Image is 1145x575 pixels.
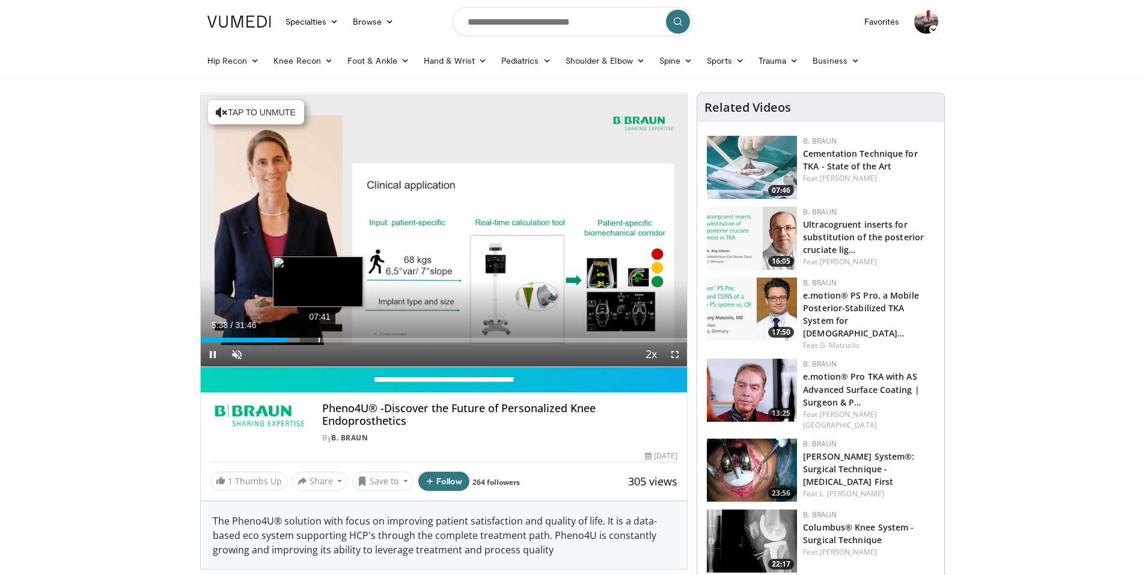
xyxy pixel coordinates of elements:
[820,257,877,267] a: [PERSON_NAME]
[322,433,677,443] div: By
[803,510,837,520] a: B. Braun
[751,49,806,73] a: Trauma
[707,278,797,341] a: 17:50
[231,320,233,330] span: /
[803,173,935,184] div: Feat.
[803,409,877,430] a: [PERSON_NAME][GEOGRAPHIC_DATA]
[803,359,837,369] a: B. Braun
[820,340,860,350] a: G. Matziolis
[704,100,791,115] h4: Related Videos
[652,49,700,73] a: Spine
[914,10,938,34] img: Avatar
[803,290,919,339] a: e.motion® PS Pro, a Mobile Posterior-Stabilized TKA System for [DEMOGRAPHIC_DATA]…
[803,547,935,558] div: Feat.
[803,207,837,217] a: B. Braun
[472,477,520,487] a: 264 followers
[803,148,918,172] a: Cementation Technique for TKA - State of the Art
[707,439,797,502] a: 23:56
[820,547,877,557] a: [PERSON_NAME]
[322,402,677,428] h4: Pheno4U® -Discover the Future of Personalized Knee Endoprosthetics
[805,49,867,73] a: Business
[803,451,914,487] a: [PERSON_NAME] System®: Surgical Technique - [MEDICAL_DATA] First
[266,49,340,73] a: Knee Recon
[346,10,401,34] a: Browse
[201,342,225,367] button: Pause
[803,278,837,288] a: B. Braun
[494,49,558,73] a: Pediatrics
[639,342,663,367] button: Playback Rate
[645,451,677,461] div: [DATE]
[820,488,885,499] a: L. [PERSON_NAME]
[803,136,837,146] a: B. Braun
[803,340,935,351] div: Feat.
[768,256,794,267] span: 16:05
[803,488,935,499] div: Feat.
[200,49,267,73] a: Hip Recon
[453,7,693,36] input: Search topics, interventions
[820,173,877,183] a: [PERSON_NAME]
[707,510,797,573] img: dbbb5c7c-7579-451c-b42f-1be61474113b.150x105_q85_crop-smart_upscale.jpg
[707,207,797,270] img: a8b7e5a2-25ca-4276-8f35-b38cb9d0b86e.jpg.150x105_q85_crop-smart_upscale.jpg
[707,359,797,422] img: f88d572f-65f3-408b-9f3b-ea9705faeea4.150x105_q85_crop-smart_upscale.jpg
[768,408,794,419] span: 13:25
[707,439,797,502] img: 4a4d165b-5ed0-41ca-be29-71c5198e53ff.150x105_q85_crop-smart_upscale.jpg
[768,559,794,570] span: 22:17
[768,488,794,499] span: 23:56
[857,10,907,34] a: Favorites
[803,219,924,255] a: Ultracogruent inserts for substitution of the posterior cruciate lig…
[707,359,797,422] a: 13:25
[212,320,228,330] span: 5:38
[803,371,920,407] a: e.motion® Pro TKA with AS Advanced Surface Coating | Surgeon & P…
[663,342,687,367] button: Fullscreen
[768,327,794,338] span: 17:50
[803,409,935,431] div: Feat.
[278,10,346,34] a: Specialties
[417,49,494,73] a: Hand & Wrist
[201,338,688,342] div: Progress Bar
[558,49,652,73] a: Shoulder & Elbow
[803,522,914,546] a: Columbus® Knee System - Surgical Technique
[340,49,417,73] a: Foot & Ankle
[707,136,797,199] img: dde44b06-5141-4670-b072-a706a16e8b8f.jpg.150x105_q85_crop-smart_upscale.jpg
[208,100,304,124] button: Tap to unmute
[628,474,677,488] span: 305 views
[207,16,271,28] img: VuMedi Logo
[210,402,308,431] img: B. Braun
[292,472,348,491] button: Share
[803,439,837,449] a: B. Braun
[201,93,688,367] video-js: Video Player
[700,49,751,73] a: Sports
[418,472,470,491] button: Follow
[273,257,363,307] img: image.jpeg
[228,475,233,487] span: 1
[235,320,256,330] span: 31:46
[331,433,368,443] a: B. Braun
[707,136,797,199] a: 07:46
[225,342,249,367] button: Unmute
[210,472,287,490] a: 1 Thumbs Up
[201,502,688,569] div: The Pheno4U® solution with focus on improving patient satisfaction and quality of life. It is a d...
[707,510,797,573] a: 22:17
[803,257,935,267] div: Feat.
[352,472,414,491] button: Save to
[707,278,797,341] img: 736b5b8a-67fc-4bd0-84e2-6e087e871c91.jpg.150x105_q85_crop-smart_upscale.jpg
[707,207,797,270] a: 16:05
[768,185,794,196] span: 07:46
